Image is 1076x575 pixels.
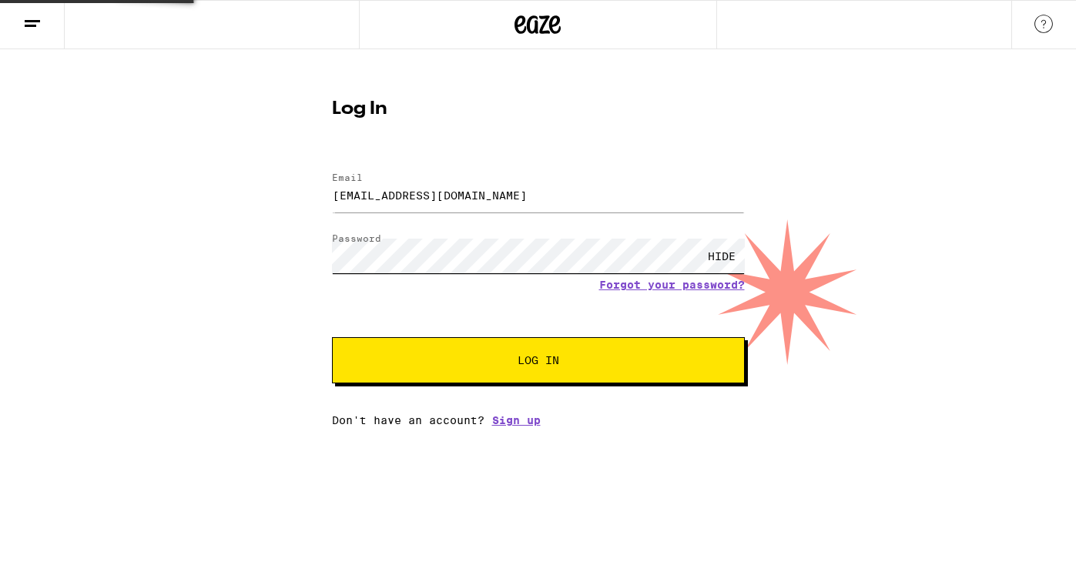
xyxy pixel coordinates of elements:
[332,178,745,212] input: Email
[518,355,559,366] span: Log In
[492,414,541,426] a: Sign up
[599,279,745,291] a: Forgot your password?
[332,414,745,426] div: Don't have an account?
[699,239,745,273] div: HIDE
[332,337,745,383] button: Log In
[332,172,363,182] label: Email
[332,100,745,119] h1: Log In
[332,233,381,243] label: Password
[9,11,111,23] span: Hi. Need any help?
